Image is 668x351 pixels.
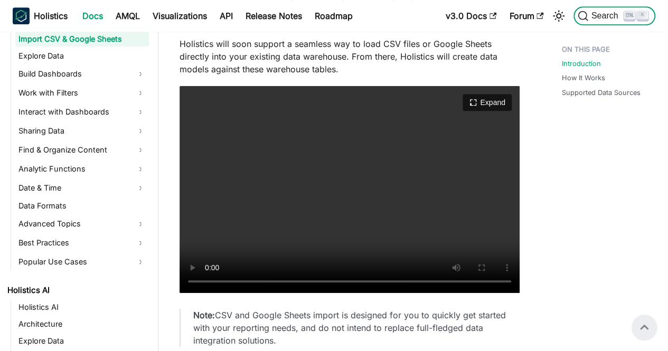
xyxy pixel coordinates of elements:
[213,7,239,24] a: API
[34,10,68,22] b: Holistics
[562,88,641,98] a: Supported Data Sources
[4,283,149,298] a: Holistics AI
[463,94,511,111] button: Expand video
[632,315,657,340] button: Scroll back to top
[15,84,149,101] a: Work with Filters
[439,7,503,24] a: v3.0 Docs
[15,234,149,251] a: Best Practices
[76,7,109,24] a: Docs
[550,7,567,24] button: Switch between dark and light mode (currently light mode)
[239,7,308,24] a: Release Notes
[15,317,149,331] a: Architecture
[15,122,149,139] a: Sharing Data
[15,65,149,82] a: Build Dashboards
[562,73,605,83] a: How It Works
[15,103,149,120] a: Interact with Dashboards
[15,215,149,232] a: Advanced Topics
[15,141,149,158] a: Find & Organize Content
[13,7,30,24] img: Holistics
[180,37,520,75] p: Holistics will soon support a seamless way to load CSV files or Google Sheets directly into your ...
[503,7,550,24] a: Forum
[15,300,149,315] a: Holistics AI
[562,59,601,69] a: Introduction
[15,198,149,213] a: Data Formats
[573,6,655,25] button: Search (Ctrl+K)
[180,86,520,293] video: Your browser does not support embedding video, but you can .
[637,11,648,20] kbd: K
[15,32,149,46] a: Import CSV & Google Sheets
[15,334,149,348] a: Explore Data
[15,160,149,177] a: Analytic Functions
[15,253,149,270] a: Popular Use Cases
[193,309,507,347] p: CSV and Google Sheets import is designed for you to quickly get started with your reporting needs...
[146,7,213,24] a: Visualizations
[15,179,149,196] a: Date & Time
[15,49,149,63] a: Explore Data
[13,7,68,24] a: HolisticsHolistics
[588,11,625,21] span: Search
[308,7,359,24] a: Roadmap
[109,7,146,24] a: AMQL
[193,310,215,320] strong: Note:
